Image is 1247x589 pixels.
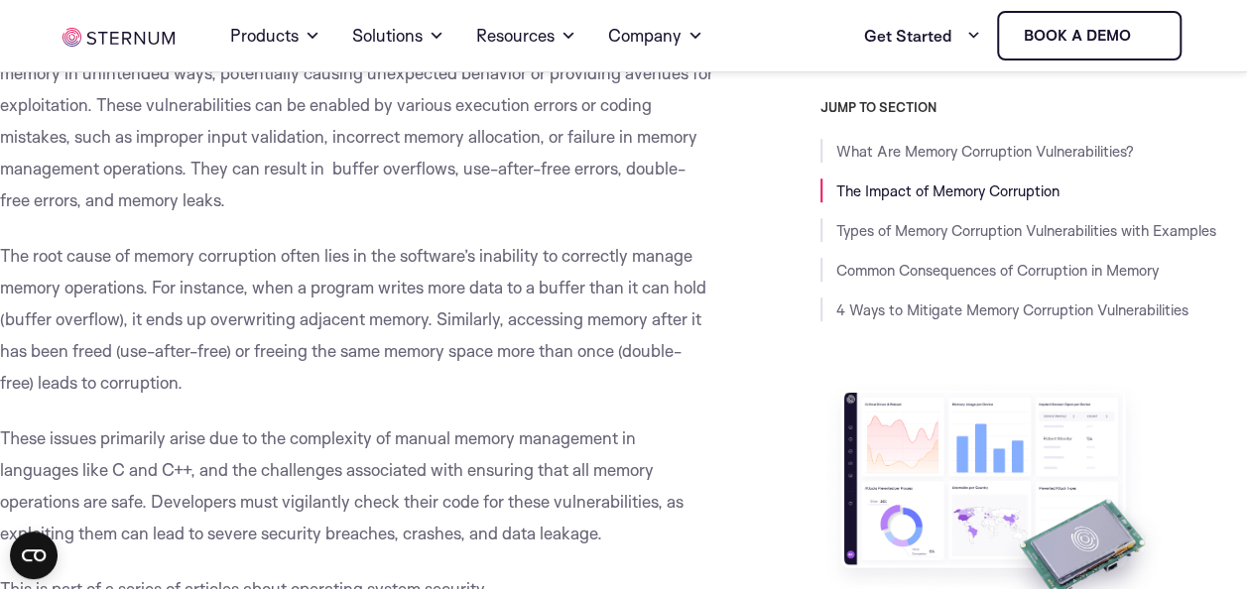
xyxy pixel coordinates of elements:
a: What Are Memory Corruption Vulnerabilities? [836,142,1134,161]
a: Types of Memory Corruption Vulnerabilities with Examples [836,221,1216,240]
h3: JUMP TO SECTION [820,99,1247,115]
img: sternum iot [1139,28,1155,44]
a: Get Started [864,16,981,56]
img: sternum iot [62,28,175,47]
button: Open CMP widget [10,531,58,579]
a: 4 Ways to Mitigate Memory Corruption Vulnerabilities [836,300,1188,319]
a: Common Consequences of Corruption in Memory [836,261,1159,280]
a: The Impact of Memory Corruption [836,181,1060,200]
a: Book a demo [997,11,1182,60]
